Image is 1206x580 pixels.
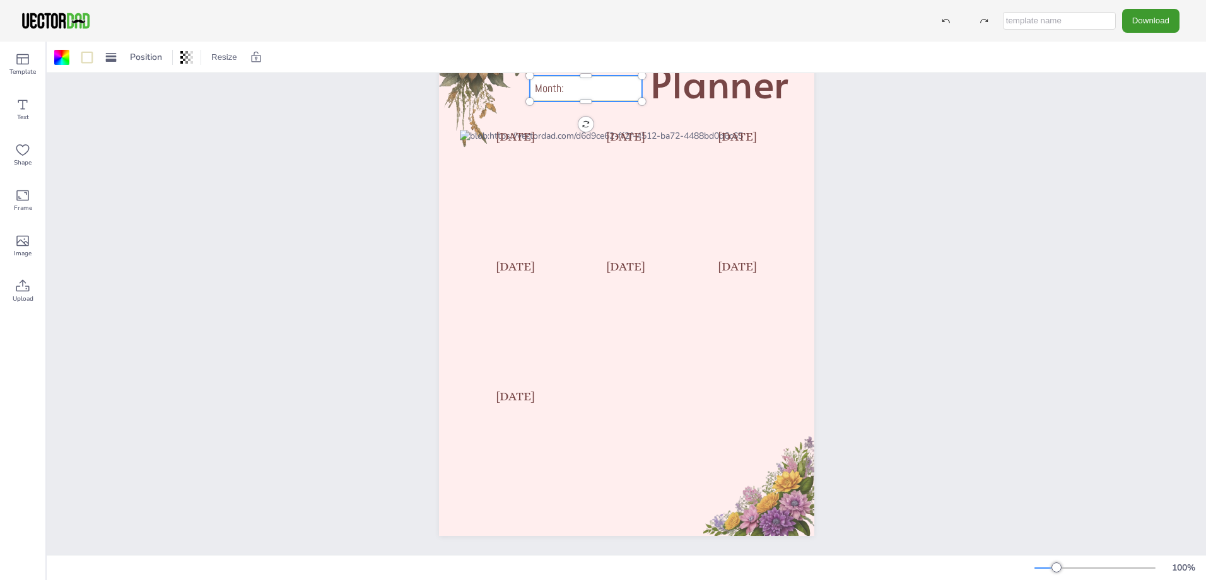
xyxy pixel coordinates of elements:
[127,51,165,63] span: Position
[607,129,645,144] span: [DATE]
[607,259,645,274] span: [DATE]
[718,259,757,274] span: [DATE]
[206,47,242,67] button: Resize
[14,158,32,168] span: Shape
[496,389,535,403] span: [DATE]
[496,259,535,274] span: [DATE]
[14,248,32,258] span: Image
[496,129,535,144] span: [DATE]
[1168,562,1198,574] div: 100 %
[718,129,757,144] span: [DATE]
[9,67,36,77] span: Template
[14,203,32,213] span: Frame
[17,112,29,122] span: Text
[13,294,33,304] span: Upload
[650,55,788,110] span: Planner
[1003,12,1116,30] input: template name
[535,81,564,95] span: Month:
[20,11,91,30] img: VectorDad-1.png
[1122,9,1180,32] button: Download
